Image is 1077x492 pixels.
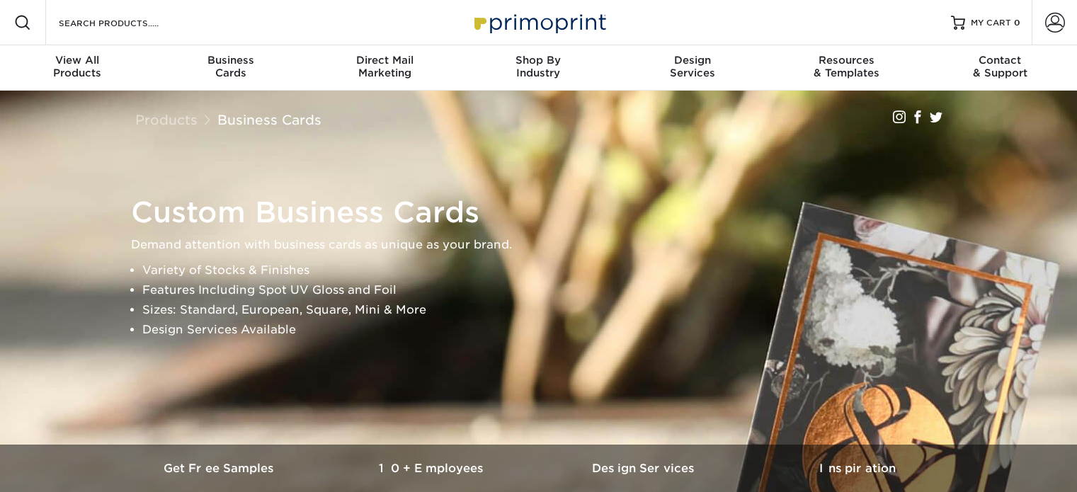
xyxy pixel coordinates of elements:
a: 10+ Employees [326,445,539,492]
a: Resources& Templates [769,45,923,91]
a: Business Cards [217,112,321,127]
span: Direct Mail [308,54,462,67]
a: Get Free Samples [114,445,326,492]
li: Variety of Stocks & Finishes [142,261,959,280]
a: Design Services [539,445,751,492]
span: Contact [923,54,1077,67]
div: & Templates [769,54,923,79]
input: SEARCH PRODUCTS..... [57,14,195,31]
a: Products [135,112,198,127]
span: 0 [1014,18,1020,28]
h3: 10+ Employees [326,462,539,475]
div: Industry [462,54,615,79]
div: Services [615,54,769,79]
img: Primoprint [468,7,610,38]
a: Contact& Support [923,45,1077,91]
h3: Design Services [539,462,751,475]
h3: Inspiration [751,462,964,475]
h1: Custom Business Cards [131,195,959,229]
a: Inspiration [751,445,964,492]
li: Sizes: Standard, European, Square, Mini & More [142,300,959,320]
span: Design [615,54,769,67]
div: & Support [923,54,1077,79]
span: Resources [769,54,923,67]
span: Business [154,54,307,67]
span: Shop By [462,54,615,67]
a: Direct MailMarketing [308,45,462,91]
a: BusinessCards [154,45,307,91]
a: DesignServices [615,45,769,91]
a: Shop ByIndustry [462,45,615,91]
p: Demand attention with business cards as unique as your brand. [131,235,959,255]
h3: Get Free Samples [114,462,326,475]
li: Design Services Available [142,320,959,340]
div: Marketing [308,54,462,79]
span: MY CART [971,17,1011,29]
li: Features Including Spot UV Gloss and Foil [142,280,959,300]
div: Cards [154,54,307,79]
